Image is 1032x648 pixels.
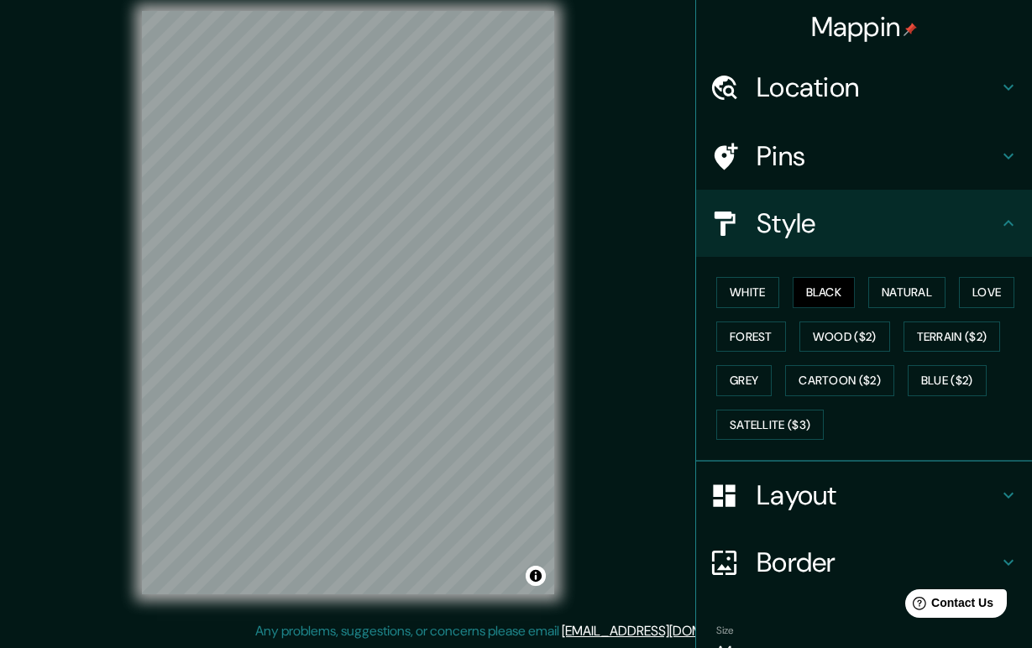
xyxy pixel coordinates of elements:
[785,365,894,396] button: Cartoon ($2)
[908,365,987,396] button: Blue ($2)
[696,190,1032,257] div: Style
[716,624,734,638] label: Size
[959,277,1014,308] button: Love
[811,10,918,44] h4: Mappin
[716,365,772,396] button: Grey
[142,11,554,594] canvas: Map
[883,583,1014,630] iframe: Help widget launcher
[526,566,546,586] button: Toggle attribution
[696,529,1032,596] div: Border
[868,277,946,308] button: Natural
[799,321,890,353] button: Wood ($2)
[904,321,1001,353] button: Terrain ($2)
[757,139,998,173] h4: Pins
[255,621,772,641] p: Any problems, suggestions, or concerns please email .
[904,23,917,36] img: pin-icon.png
[716,410,824,441] button: Satellite ($3)
[757,478,998,512] h4: Layout
[757,206,998,240] h4: Style
[696,54,1032,121] div: Location
[757,546,998,579] h4: Border
[562,622,769,640] a: [EMAIL_ADDRESS][DOMAIN_NAME]
[696,462,1032,529] div: Layout
[696,123,1032,190] div: Pins
[793,277,856,308] button: Black
[757,71,998,104] h4: Location
[716,277,779,308] button: White
[716,321,786,353] button: Forest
